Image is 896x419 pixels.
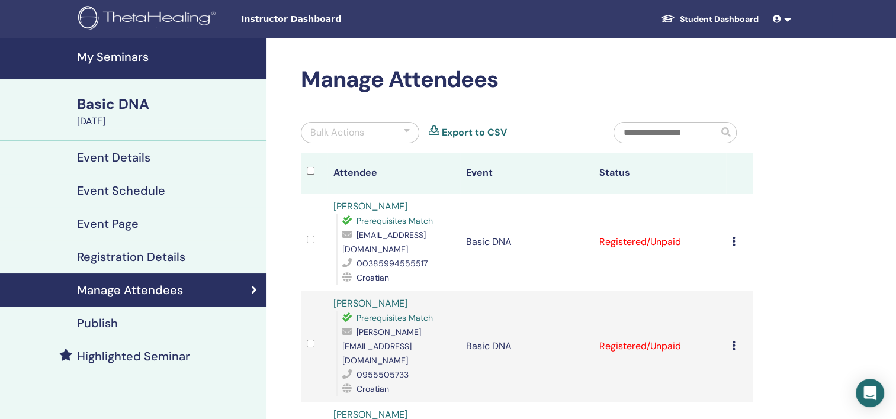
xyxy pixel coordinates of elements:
span: [EMAIL_ADDRESS][DOMAIN_NAME] [342,230,426,254]
div: Bulk Actions [310,125,364,140]
h4: Manage Attendees [77,283,183,297]
h4: Event Page [77,217,139,231]
h4: Event Schedule [77,183,165,198]
span: Prerequisites Match [357,312,433,323]
span: Instructor Dashboard [241,13,419,25]
td: Basic DNA [460,291,593,402]
span: [PERSON_NAME][EMAIL_ADDRESS][DOMAIN_NAME] [342,327,421,366]
div: Basic DNA [77,94,259,114]
th: Attendee [327,153,460,194]
a: [PERSON_NAME] [333,297,407,310]
div: Open Intercom Messenger [856,379,884,407]
h4: Publish [77,316,118,330]
span: Croatian [357,383,389,394]
h4: My Seminars [77,50,259,64]
td: Basic DNA [460,194,593,291]
a: Basic DNA[DATE] [70,94,266,128]
img: graduation-cap-white.svg [661,14,675,24]
th: Event [460,153,593,194]
a: [PERSON_NAME] [333,200,407,212]
h4: Highlighted Seminar [77,349,190,363]
span: 0955505733 [357,369,409,380]
h4: Event Details [77,150,150,165]
h2: Manage Attendees [301,66,753,94]
th: Status [593,153,725,194]
span: 00385994555517 [357,258,428,269]
span: Croatian [357,272,389,283]
h4: Registration Details [77,250,185,264]
div: [DATE] [77,114,259,128]
a: Student Dashboard [651,8,768,30]
a: Export to CSV [442,125,507,140]
span: Prerequisites Match [357,215,433,226]
img: logo.png [78,6,220,33]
